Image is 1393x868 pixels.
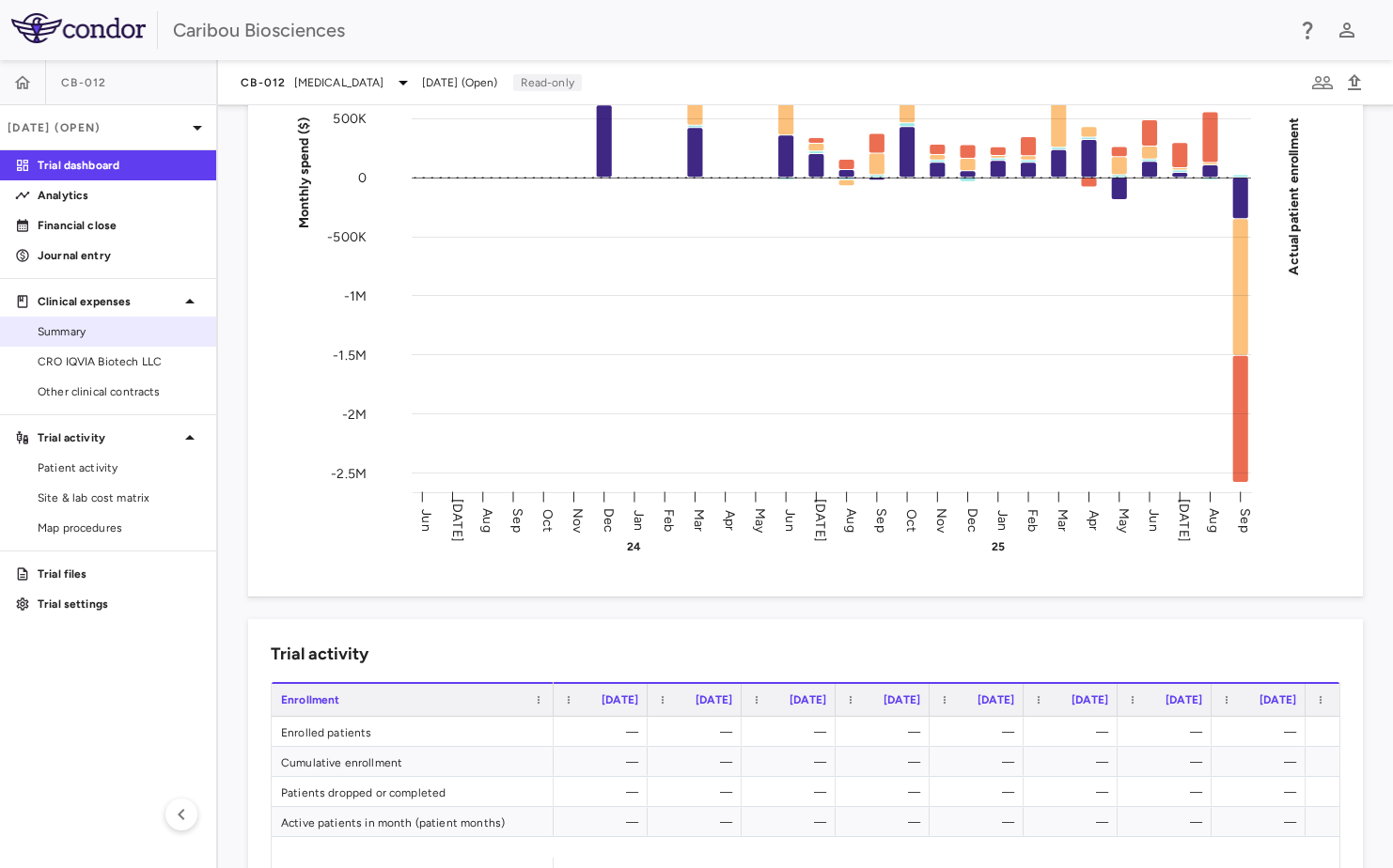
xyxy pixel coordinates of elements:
div: — [1323,747,1390,777]
text: Jun [418,509,434,531]
tspan: 500K [333,111,367,127]
span: CB-012 [241,75,287,90]
div: — [665,717,732,747]
text: Nov [570,507,586,533]
text: 24 [627,540,641,553]
div: — [1041,807,1108,837]
p: Analytics [38,187,201,204]
p: Trial dashboard [38,157,201,174]
div: — [665,807,732,837]
p: Clinical expenses [38,293,179,310]
div: — [1229,717,1296,747]
tspan: -1M [344,287,367,303]
text: [DATE] [449,499,465,542]
div: — [853,777,920,807]
div: — [947,777,1014,807]
tspan: 0 [358,170,367,186]
div: — [1041,777,1108,807]
text: Feb [1025,508,1041,531]
span: Summary [38,323,201,340]
text: Jun [782,509,798,531]
span: CB-012 [61,75,107,90]
span: [DATE] (Open) [422,74,498,91]
p: [DATE] (Open) [8,119,186,136]
span: Map procedures [38,519,201,536]
div: — [1135,717,1202,747]
text: Apr [1086,509,1102,530]
text: Sep [873,508,889,532]
div: — [1323,807,1390,837]
p: Trial files [38,566,201,582]
p: Trial settings [38,596,201,612]
p: Read-only [513,74,582,91]
span: [DATE] [602,693,638,706]
text: [DATE] [1176,499,1192,542]
text: Dec [601,507,617,532]
text: Sep [1237,508,1253,532]
div: — [665,777,732,807]
div: — [947,717,1014,747]
span: [DATE] [978,693,1014,706]
div: — [1135,777,1202,807]
div: — [1041,747,1108,777]
div: — [571,747,638,777]
div: Caribou Biosciences [173,16,1284,44]
tspan: -1.5M [333,347,367,363]
text: Sep [509,508,525,532]
p: Financial close [38,217,201,234]
div: — [853,807,920,837]
text: May [752,507,768,533]
span: [MEDICAL_DATA] [294,74,384,91]
text: May [1116,507,1132,533]
div: — [947,747,1014,777]
text: 25 [992,540,1005,553]
div: — [571,777,638,807]
div: — [1135,807,1202,837]
text: Jan [631,509,647,530]
span: CRO IQVIA Biotech LLC [38,353,201,370]
span: [DATE] [884,693,920,706]
div: Enrolled patients [272,717,554,746]
span: Site & lab cost matrix [38,489,201,506]
div: — [853,717,920,747]
div: — [1135,747,1202,777]
h6: Trial activity [271,642,368,667]
div: — [759,747,826,777]
div: Cumulative enrollment [272,747,554,776]
div: — [571,807,638,837]
div: — [759,777,826,807]
text: [DATE] [812,499,828,542]
text: Oct [903,508,919,531]
text: Aug [479,508,495,532]
text: Dec [964,507,980,532]
text: Mar [691,508,707,531]
div: — [759,717,826,747]
text: Jan [994,509,1010,530]
div: — [1323,777,1390,807]
div: — [665,747,732,777]
span: Patient activity [38,459,201,476]
text: Aug [1206,508,1222,532]
span: [DATE] [696,693,732,706]
tspan: -2M [342,406,367,422]
p: Journal entry [38,247,201,264]
span: [DATE] [1072,693,1108,706]
div: — [1041,717,1108,747]
tspan: -2.5M [331,465,367,481]
div: — [1229,747,1296,777]
text: Aug [843,508,859,532]
div: Patients dropped or completed [272,777,554,806]
img: logo-full-SnFGN8VE.png [11,13,146,43]
text: Feb [661,508,677,531]
div: — [571,717,638,747]
span: Other clinical contracts [38,383,201,400]
div: — [1323,717,1390,747]
span: [DATE] [790,693,826,706]
text: Nov [933,507,949,533]
tspan: -500K [327,229,367,245]
div: — [1229,777,1296,807]
p: Trial activity [38,429,179,446]
div: Active patients in month (patient months) [272,807,554,836]
div: — [947,807,1014,837]
text: Oct [540,508,556,531]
